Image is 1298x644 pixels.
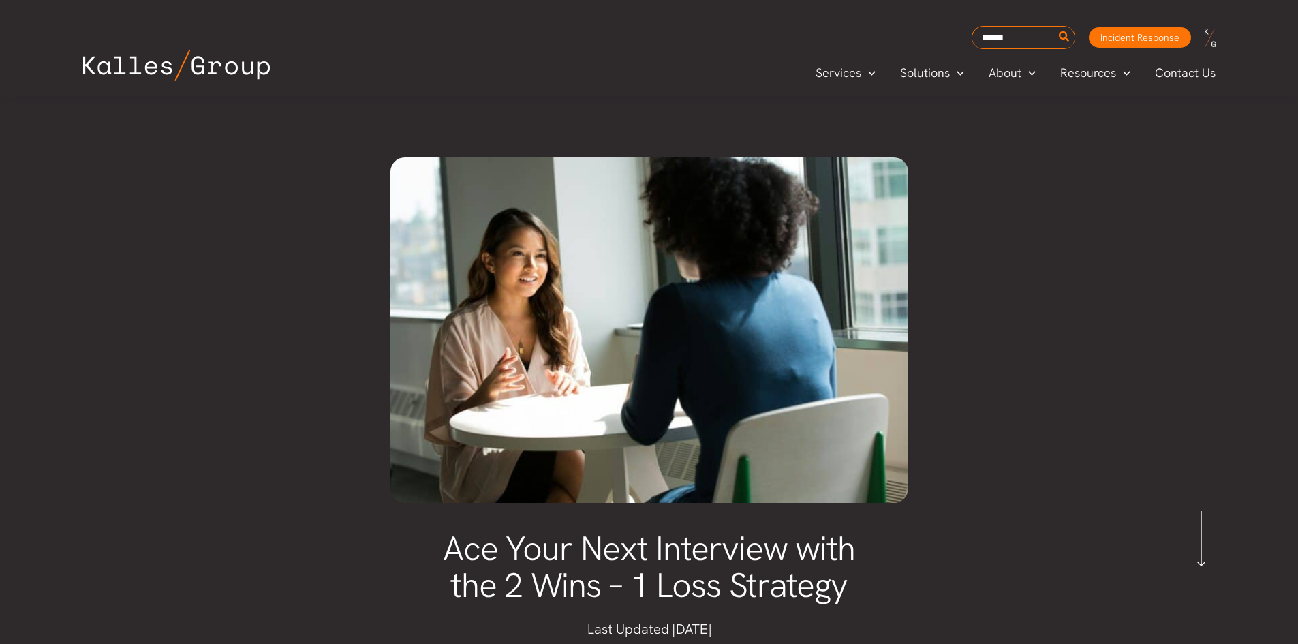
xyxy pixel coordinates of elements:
img: Kalles Group [83,50,270,81]
button: Search [1056,27,1073,48]
a: SolutionsMenu Toggle [888,63,976,83]
span: Menu Toggle [1021,63,1036,83]
span: Menu Toggle [861,63,876,83]
a: Contact Us [1143,63,1229,83]
a: ResourcesMenu Toggle [1048,63,1143,83]
span: Menu Toggle [950,63,964,83]
span: Menu Toggle [1116,63,1130,83]
span: Solutions [900,63,950,83]
span: Services [816,63,861,83]
img: Job Interview by ChristinaW Unsplash [390,157,908,503]
span: Ace Your Next Interview with the 2 Wins – 1 Loss Strategy [443,526,855,608]
span: Contact Us [1155,63,1216,83]
a: AboutMenu Toggle [976,63,1048,83]
span: Resources [1060,63,1116,83]
a: Incident Response [1089,27,1191,48]
nav: Primary Site Navigation [803,61,1229,84]
a: ServicesMenu Toggle [803,63,888,83]
span: About [989,63,1021,83]
span: Last Updated [DATE] [587,620,711,638]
